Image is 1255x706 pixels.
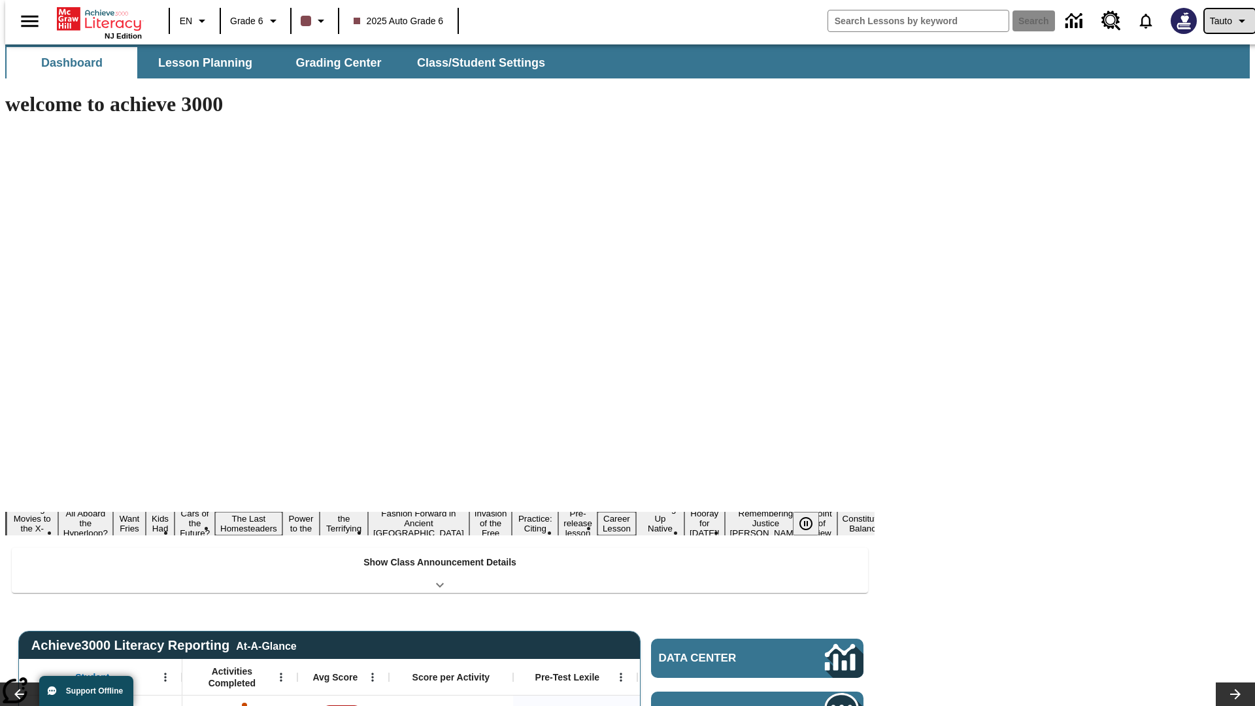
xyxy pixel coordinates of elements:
[5,47,557,78] div: SubNavbar
[407,47,556,78] button: Class/Student Settings
[651,639,863,678] a: Data Center
[363,556,516,569] p: Show Class Announcement Details
[215,512,282,535] button: Slide 6 The Last Homesteaders
[793,512,832,535] div: Pause
[113,492,146,555] button: Slide 3 Do You Want Fries With That?
[1058,3,1094,39] a: Data Center
[295,9,334,33] button: Class color is dark brown. Change class color
[659,652,781,665] span: Data Center
[174,9,216,33] button: Language: EN, Select a language
[236,638,296,652] div: At-A-Glance
[156,667,175,687] button: Open Menu
[180,14,192,28] span: EN
[363,667,382,687] button: Open Menu
[837,502,900,545] button: Slide 18 The Constitution's Balancing Act
[105,32,142,40] span: NJ Edition
[58,507,113,540] button: Slide 2 All Aboard the Hyperloop?
[1094,3,1129,39] a: Resource Center, Will open in new tab
[611,667,631,687] button: Open Menu
[282,502,320,545] button: Slide 7 Solar Power to the People
[535,671,600,683] span: Pre-Test Lexile
[12,548,868,593] div: Show Class Announcement Details
[140,47,271,78] button: Lesson Planning
[793,512,819,535] button: Pause
[469,497,512,550] button: Slide 10 The Invasion of the Free CD
[39,676,133,706] button: Support Offline
[230,14,263,28] span: Grade 6
[7,502,58,545] button: Slide 1 Taking Movies to the X-Dimension
[5,92,875,116] h1: welcome to achieve 3000
[1129,4,1163,38] a: Notifications
[368,507,469,540] button: Slide 9 Fashion Forward in Ancient Rome
[312,671,358,683] span: Avg Score
[273,47,404,78] button: Grading Center
[725,507,807,540] button: Slide 16 Remembering Justice O'Connor
[320,502,368,545] button: Slide 8 Attack of the Terrifying Tomatoes
[1171,8,1197,34] img: Avatar
[1210,14,1232,28] span: Tauto
[7,47,137,78] button: Dashboard
[10,2,49,41] button: Open side menu
[597,512,636,535] button: Slide 13 Career Lesson
[146,492,175,555] button: Slide 4 Dirty Jobs Kids Had To Do
[684,507,725,540] button: Slide 15 Hooray for Constitution Day!
[558,507,597,540] button: Slide 12 Pre-release lesson
[225,9,286,33] button: Grade: Grade 6, Select a grade
[1216,682,1255,706] button: Lesson carousel, Next
[66,686,123,696] span: Support Offline
[828,10,1009,31] input: search field
[57,5,142,40] div: Home
[412,671,490,683] span: Score per Activity
[57,6,142,32] a: Home
[75,671,109,683] span: Student
[175,507,215,540] button: Slide 5 Cars of the Future?
[189,665,275,689] span: Activities Completed
[1163,4,1205,38] button: Select a new avatar
[1205,9,1255,33] button: Profile/Settings
[512,502,558,545] button: Slide 11 Mixed Practice: Citing Evidence
[31,638,297,653] span: Achieve3000 Literacy Reporting
[354,14,444,28] span: 2025 Auto Grade 6
[636,502,684,545] button: Slide 14 Cooking Up Native Traditions
[5,44,1250,78] div: SubNavbar
[271,667,291,687] button: Open Menu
